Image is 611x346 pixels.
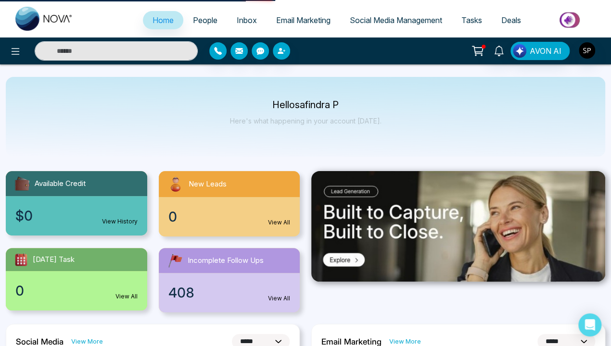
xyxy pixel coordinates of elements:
[188,255,264,266] span: Incomplete Follow Ups
[535,9,605,31] img: Market-place.gif
[71,337,103,346] a: View More
[15,7,73,31] img: Nova CRM Logo
[268,218,290,227] a: View All
[389,337,421,346] a: View More
[311,171,605,282] img: .
[193,15,217,25] span: People
[230,117,382,125] p: Here's what happening in your account [DATE].
[166,252,184,269] img: followUps.svg
[102,217,138,226] a: View History
[168,207,177,227] span: 0
[35,178,86,189] span: Available Credit
[166,175,185,193] img: newLeads.svg
[153,15,174,25] span: Home
[183,11,227,29] a: People
[153,171,306,236] a: New Leads0View All
[350,15,442,25] span: Social Media Management
[501,15,521,25] span: Deals
[13,175,31,192] img: availableCredit.svg
[237,15,257,25] span: Inbox
[530,45,561,57] span: AVON AI
[510,42,570,60] button: AVON AI
[153,248,306,312] a: Incomplete Follow Ups408View All
[579,42,595,59] img: User Avatar
[33,254,75,265] span: [DATE] Task
[513,44,526,58] img: Lead Flow
[268,294,290,303] a: View All
[15,281,24,301] span: 0
[143,11,183,29] a: Home
[492,11,531,29] a: Deals
[461,15,482,25] span: Tasks
[276,15,331,25] span: Email Marketing
[227,11,267,29] a: Inbox
[189,179,227,190] span: New Leads
[115,292,138,301] a: View All
[578,313,601,336] div: Open Intercom Messenger
[267,11,340,29] a: Email Marketing
[13,252,29,267] img: todayTask.svg
[15,206,33,226] span: $0
[452,11,492,29] a: Tasks
[168,283,194,303] span: 408
[230,101,382,109] p: Hello safindra P
[340,11,452,29] a: Social Media Management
